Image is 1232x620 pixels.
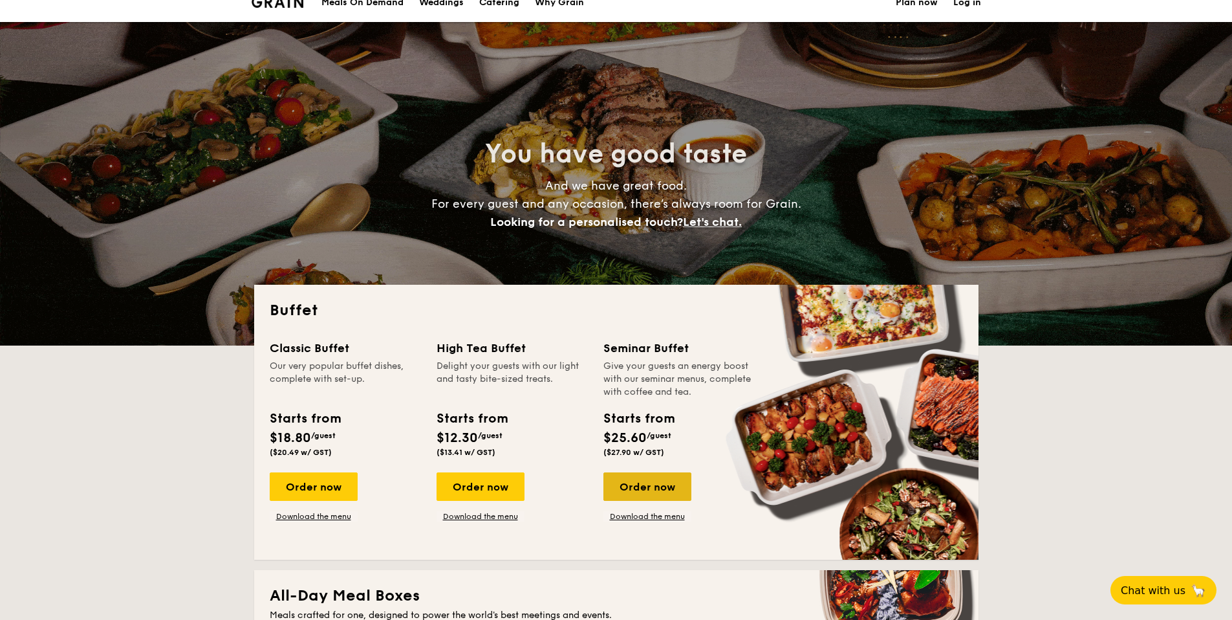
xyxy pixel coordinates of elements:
span: You have good taste [485,138,747,170]
div: Order now [603,472,691,501]
div: Give your guests an energy boost with our seminar menus, complete with coffee and tea. [603,360,755,399]
h2: Buffet [270,300,963,321]
span: Looking for a personalised touch? [490,215,683,229]
span: ($20.49 w/ GST) [270,448,332,457]
div: Delight your guests with our light and tasty bite-sized treats. [437,360,588,399]
div: Our very popular buffet dishes, complete with set-up. [270,360,421,399]
div: Order now [270,472,358,501]
a: Download the menu [603,511,691,522]
span: /guest [647,431,671,440]
div: Starts from [437,409,507,428]
h2: All-Day Meal Boxes [270,586,963,606]
div: Starts from [270,409,340,428]
span: And we have great food. For every guest and any occasion, there’s always room for Grain. [431,179,801,229]
span: 🦙 [1191,583,1206,598]
div: Classic Buffet [270,339,421,357]
a: Download the menu [270,511,358,522]
span: $25.60 [603,430,647,446]
div: High Tea Buffet [437,339,588,357]
div: Order now [437,472,524,501]
span: $12.30 [437,430,478,446]
a: Download the menu [437,511,524,522]
span: $18.80 [270,430,311,446]
button: Chat with us🦙 [1110,576,1216,604]
span: Let's chat. [683,215,742,229]
div: Starts from [603,409,674,428]
span: /guest [478,431,503,440]
span: ($13.41 w/ GST) [437,448,495,457]
span: /guest [311,431,336,440]
span: ($27.90 w/ GST) [603,448,664,457]
div: Seminar Buffet [603,339,755,357]
span: Chat with us [1121,584,1185,597]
